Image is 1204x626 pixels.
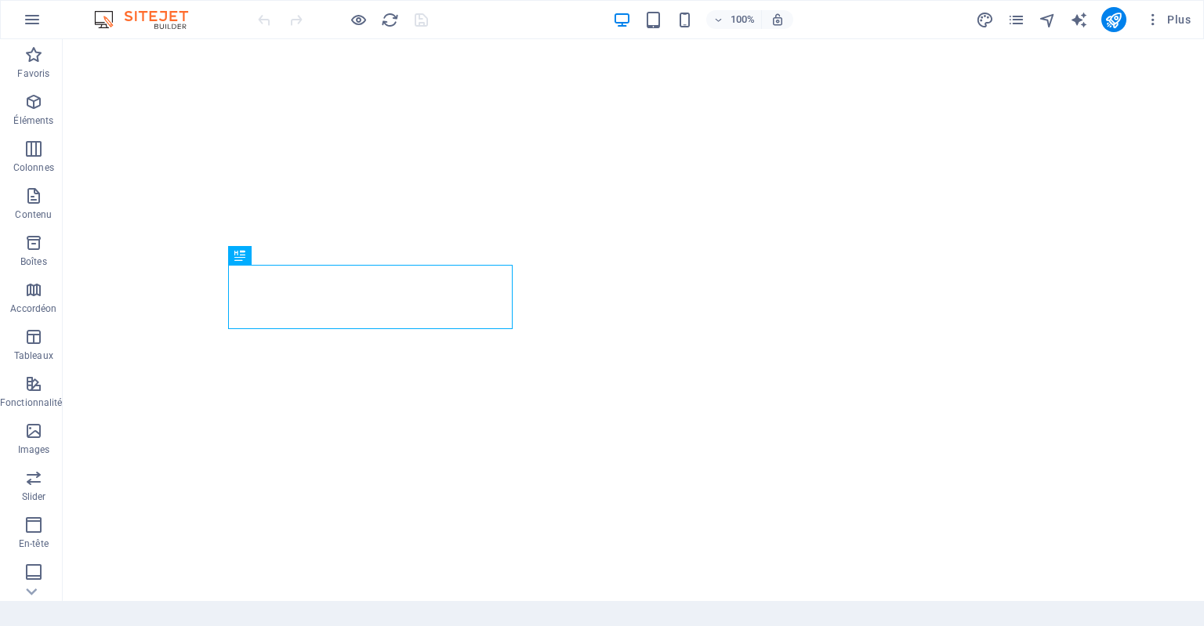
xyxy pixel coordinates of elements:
[1007,11,1025,29] i: Pages (Ctrl+Alt+S)
[20,255,47,268] p: Boîtes
[19,537,49,550] p: En-tête
[1070,10,1089,29] button: text_generator
[17,67,49,80] p: Favoris
[976,11,994,29] i: Design (Ctrl+Alt+Y)
[1070,11,1088,29] i: AI Writer
[349,10,368,29] button: Cliquez ici pour quitter le mode Aperçu et poursuivre l'édition.
[771,13,785,27] i: Lors du redimensionnement, ajuster automatiquement le niveau de zoom en fonction de l'appareil sé...
[10,302,56,315] p: Accordéon
[380,10,399,29] button: reload
[14,349,53,362] p: Tableaux
[22,490,46,503] p: Slider
[1139,7,1197,32] button: Plus
[1104,11,1122,29] i: Publier
[13,161,54,174] p: Colonnes
[1145,12,1191,27] span: Plus
[706,10,762,29] button: 100%
[1039,10,1057,29] button: navigator
[90,10,208,29] img: Editor Logo
[15,208,52,221] p: Contenu
[18,443,50,456] p: Images
[381,11,399,29] i: Actualiser la page
[1007,10,1026,29] button: pages
[13,114,53,127] p: Éléments
[1039,11,1057,29] i: Navigateur
[730,10,755,29] h6: 100%
[1101,7,1126,32] button: publish
[976,10,995,29] button: design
